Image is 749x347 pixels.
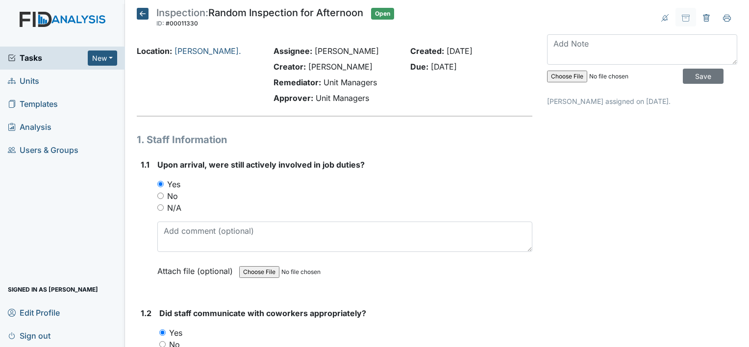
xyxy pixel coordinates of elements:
[316,93,369,103] span: Unit Managers
[157,204,164,211] input: N/A
[410,46,444,56] strong: Created:
[547,96,737,106] p: [PERSON_NAME] assigned on [DATE].
[8,74,39,89] span: Units
[371,8,394,20] span: Open
[8,328,50,343] span: Sign out
[169,327,182,339] label: Yes
[141,159,150,171] label: 1.1
[8,305,60,320] span: Edit Profile
[167,190,178,202] label: No
[8,282,98,297] span: Signed in as [PERSON_NAME]
[88,50,117,66] button: New
[274,46,312,56] strong: Assignee:
[167,178,180,190] label: Yes
[8,97,58,112] span: Templates
[683,69,724,84] input: Save
[274,62,306,72] strong: Creator:
[157,181,164,187] input: Yes
[157,160,365,170] span: Upon arrival, were still actively involved in job duties?
[274,77,321,87] strong: Remediator:
[167,202,181,214] label: N/A
[447,46,473,56] span: [DATE]
[159,308,366,318] span: Did staff communicate with coworkers appropriately?
[431,62,457,72] span: [DATE]
[410,62,428,72] strong: Due:
[166,20,198,27] span: #00011330
[308,62,373,72] span: [PERSON_NAME]
[156,7,208,19] span: Inspection:
[274,93,313,103] strong: Approver:
[137,132,532,147] h1: 1. Staff Information
[141,307,151,319] label: 1.2
[159,329,166,336] input: Yes
[8,120,51,135] span: Analysis
[156,8,363,29] div: Random Inspection for Afternoon
[157,193,164,199] input: No
[8,52,88,64] a: Tasks
[8,143,78,158] span: Users & Groups
[157,260,237,277] label: Attach file (optional)
[324,77,377,87] span: Unit Managers
[175,46,241,56] a: [PERSON_NAME].
[156,20,164,27] span: ID:
[137,46,172,56] strong: Location:
[315,46,379,56] span: [PERSON_NAME]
